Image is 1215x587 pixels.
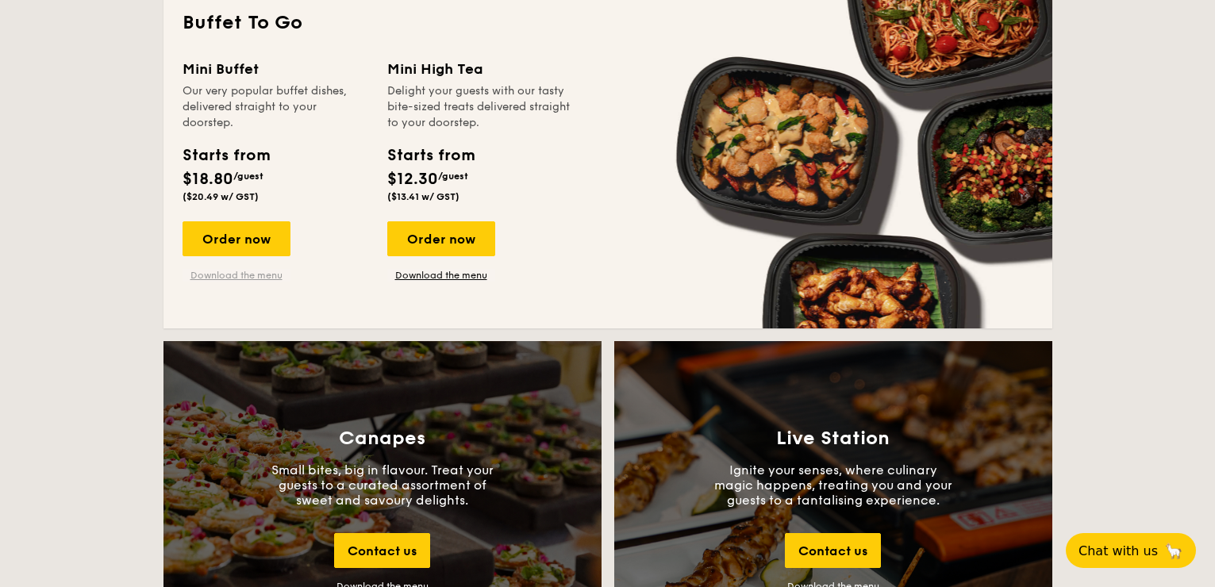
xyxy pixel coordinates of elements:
[1066,533,1196,568] button: Chat with us🦙
[183,191,259,202] span: ($20.49 w/ GST)
[183,221,290,256] div: Order now
[387,144,474,167] div: Starts from
[387,58,573,80] div: Mini High Tea
[339,428,425,450] h3: Canapes
[183,83,368,131] div: Our very popular buffet dishes, delivered straight to your doorstep.
[334,533,430,568] div: Contact us
[387,269,495,282] a: Download the menu
[1164,542,1183,560] span: 🦙
[776,428,890,450] h3: Live Station
[233,171,263,182] span: /guest
[183,170,233,189] span: $18.80
[387,83,573,131] div: Delight your guests with our tasty bite-sized treats delivered straight to your doorstep.
[714,462,952,508] p: Ignite your senses, where culinary magic happens, treating you and your guests to a tantalising e...
[387,221,495,256] div: Order now
[183,10,1033,36] h2: Buffet To Go
[387,170,438,189] span: $12.30
[183,269,290,282] a: Download the menu
[387,191,459,202] span: ($13.41 w/ GST)
[1079,543,1158,558] span: Chat with us
[785,533,881,568] div: Contact us
[263,462,502,508] p: Small bites, big in flavour. Treat your guests to a curated assortment of sweet and savoury delig...
[183,58,368,80] div: Mini Buffet
[438,171,468,182] span: /guest
[183,144,269,167] div: Starts from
